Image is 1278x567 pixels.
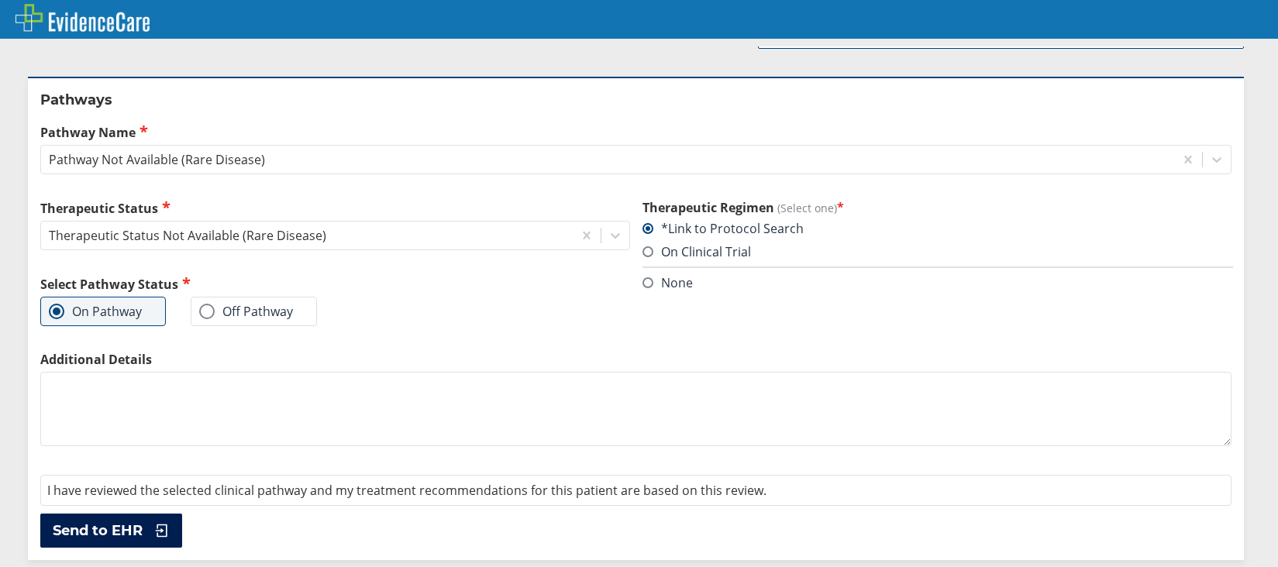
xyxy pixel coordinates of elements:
[777,201,837,215] span: (Select one)
[642,243,751,260] label: On Clinical Trial
[47,482,766,499] span: I have reviewed the selected clinical pathway and my treatment recommendations for this patient a...
[40,123,1231,141] label: Pathway Name
[642,199,1232,216] h3: Therapeutic Regimen
[16,4,150,32] img: EvidenceCare
[49,304,142,319] label: On Pathway
[53,521,143,540] span: Send to EHR
[40,275,630,293] h2: Select Pathway Status
[40,351,1231,368] label: Additional Details
[40,199,630,217] label: Therapeutic Status
[40,91,1231,109] h2: Pathways
[40,514,182,548] button: Send to EHR
[49,151,265,168] div: Pathway Not Available (Rare Disease)
[642,220,804,237] label: *Link to Protocol Search
[49,227,326,244] div: Therapeutic Status Not Available (Rare Disease)
[199,304,293,319] label: Off Pathway
[642,274,693,291] label: None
